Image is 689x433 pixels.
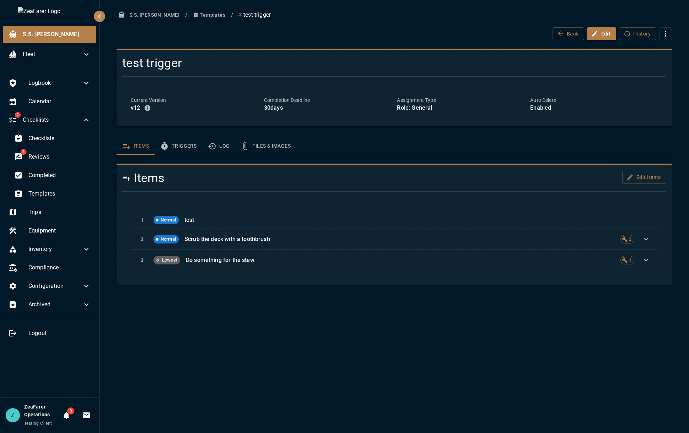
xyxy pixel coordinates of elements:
[24,403,59,419] h6: ZeaFarer Operations
[9,185,96,202] div: Templates
[28,97,91,106] span: Calendar
[131,104,140,112] p: v 12
[122,171,483,186] h4: Items
[59,408,74,422] button: Notifications
[202,138,235,155] button: Log
[231,11,233,19] li: /
[626,236,634,243] span: 2
[236,11,271,19] p: test trigger
[620,256,634,264] div: 1 equipment, 0 inventory requirements
[117,9,182,22] button: S.S. [PERSON_NAME]
[3,26,96,43] div: S.S. [PERSON_NAME]
[553,27,584,40] button: Back
[3,241,96,258] div: Inventory
[28,263,91,272] span: Compliance
[530,97,658,104] p: Auto Delete
[3,204,96,221] div: Trips
[619,27,656,40] button: History
[136,217,148,224] p: 1
[235,138,296,155] button: Files & Images
[28,208,91,217] span: Trips
[67,407,74,415] span: 3
[3,111,96,128] div: 2Checklists
[622,171,666,184] button: Edit Items
[28,329,91,338] span: Logout
[3,278,96,295] div: Configuration
[28,79,82,87] span: Logbook
[3,296,96,313] div: Archived
[620,235,634,243] div: 0 equipment, 2 inventory requirements
[20,149,26,155] span: 2
[190,9,228,22] button: Templates
[3,325,96,342] div: Logout
[28,190,91,198] span: Templates
[117,138,155,155] button: Items
[3,259,96,276] div: Compliance
[15,112,21,118] span: 2
[24,421,52,426] span: Testing Client
[131,97,258,104] p: Current Version
[23,30,91,39] span: S.S. [PERSON_NAME]
[397,97,524,104] p: Assignment Type
[264,104,392,112] p: 30 days
[3,93,96,110] div: Calendar
[28,282,82,290] span: Configuration
[530,104,658,112] p: Enabled
[3,46,96,63] div: Fleet
[136,257,148,264] p: 3
[122,56,575,71] h4: test trigger
[397,104,524,112] p: Role: General
[9,167,96,184] div: Completed
[28,245,82,253] span: Inventory
[587,27,617,40] button: Edit
[79,408,93,422] button: Invitations
[155,138,202,155] button: Triggers
[186,256,615,264] p: Do something for the stew
[264,97,392,104] p: Completion Deadline
[23,116,82,124] span: Checklists
[9,148,96,165] div: 2Reviews
[18,7,82,16] img: ZeaFarer Logo
[28,226,91,235] span: Equipment
[3,75,96,92] div: Logbook
[28,171,91,180] span: Completed
[23,50,82,59] span: Fleet
[28,153,91,161] span: Reviews
[159,257,180,264] span: Lowest
[184,235,615,243] p: Scrub the deck with a toothbrush
[28,134,91,143] span: Checklists
[9,130,96,147] div: Checklists
[184,216,646,224] p: test
[28,300,82,309] span: Archived
[158,236,179,243] span: Normal
[136,236,148,243] p: 2
[3,222,96,239] div: Equipment
[117,138,672,155] div: template sections
[185,11,188,19] li: /
[158,217,179,224] span: Normal
[626,257,634,264] span: 1
[6,408,20,422] div: Z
